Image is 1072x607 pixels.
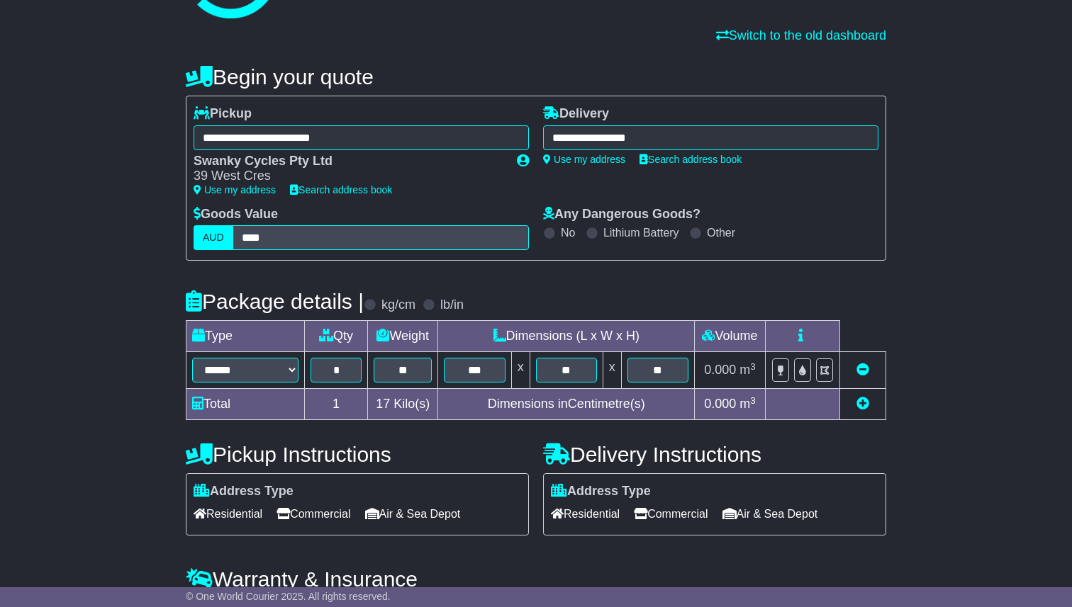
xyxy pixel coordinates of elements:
label: Pickup [194,106,252,122]
td: Weight [368,321,438,352]
span: © One World Courier 2025. All rights reserved. [186,591,391,602]
h4: Begin your quote [186,65,886,89]
a: Use my address [543,154,625,165]
a: Search address book [290,184,392,195]
a: Search address book [640,154,742,165]
span: 0.000 [704,397,736,411]
label: Address Type [194,484,294,499]
div: Swanky Cycles Pty Ltd [194,154,503,169]
td: x [603,352,621,389]
div: 39 West Cres [194,169,503,184]
label: Lithium Battery [603,226,679,239]
span: Commercial [277,503,350,525]
h4: Pickup Instructions [186,443,529,466]
sup: 3 [750,395,756,406]
label: kg/cm [381,297,415,313]
span: Residential [194,503,262,525]
label: Address Type [551,484,651,499]
a: Use my address [194,184,276,195]
label: AUD [194,225,233,250]
label: No [561,226,575,239]
sup: 3 [750,361,756,372]
span: 0.000 [704,363,736,377]
span: Residential [551,503,620,525]
a: Remove this item [856,363,869,377]
td: Type [186,321,305,352]
label: Any Dangerous Goods? [543,207,700,222]
span: m [739,397,756,411]
label: Other [707,226,735,239]
label: Goods Value [194,207,278,222]
td: x [511,352,530,389]
span: m [739,363,756,377]
a: Switch to the old dashboard [716,28,886,42]
label: Delivery [543,106,609,122]
td: Dimensions (L x W x H) [438,321,695,352]
h4: Warranty & Insurance [186,567,886,591]
a: Add new item [856,397,869,411]
td: Total [186,389,305,420]
td: Qty [305,321,368,352]
td: 1 [305,389,368,420]
td: Dimensions in Centimetre(s) [438,389,695,420]
span: Air & Sea Depot [722,503,818,525]
td: Volume [694,321,765,352]
h4: Delivery Instructions [543,443,886,466]
td: Kilo(s) [368,389,438,420]
span: 17 [376,397,390,411]
h4: Package details | [186,290,364,313]
span: Commercial [634,503,708,525]
label: lb/in [440,297,464,313]
span: Air & Sea Depot [365,503,461,525]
